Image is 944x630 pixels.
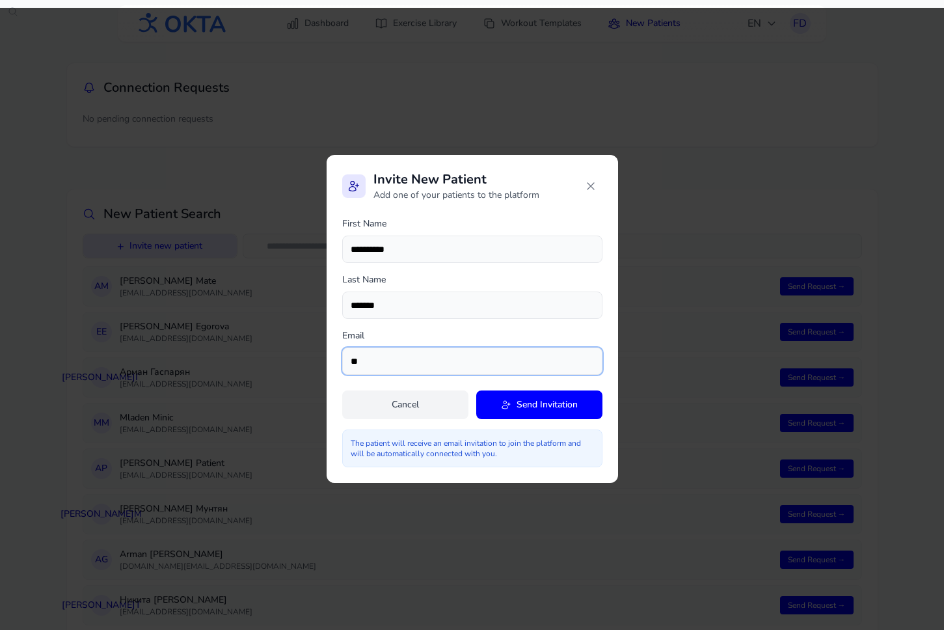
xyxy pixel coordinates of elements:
img: OKTA logo [133,7,227,40]
label: Email [342,329,602,342]
button: Send Invitation [476,390,602,419]
label: First Name [342,217,602,230]
label: Last Name [342,273,602,286]
p: The patient will receive an email invitation to join the platform and will be automatically conne... [351,438,594,459]
button: Cancel [342,390,468,419]
h2: Invite New Patient [373,171,539,189]
p: Add one of your patients to the platform [373,189,539,202]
